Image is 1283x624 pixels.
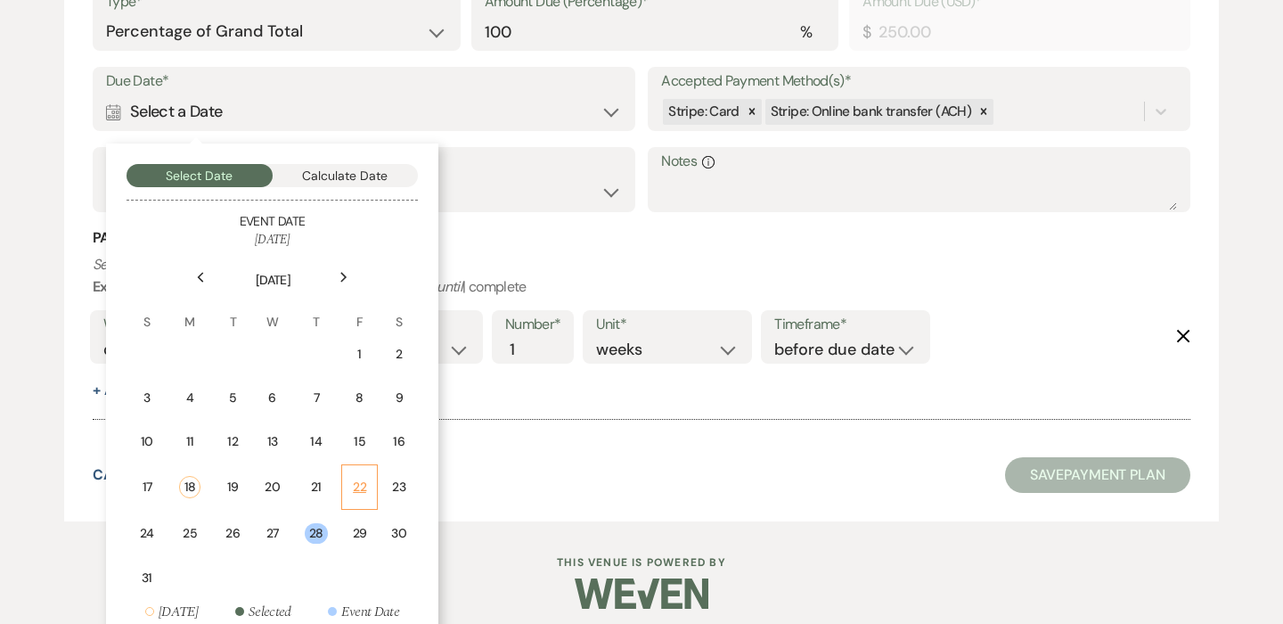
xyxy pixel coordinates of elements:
div: 8 [353,389,367,407]
b: Example [93,277,148,296]
div: 4 [179,389,201,407]
div: Selected [249,601,291,622]
div: 30 [391,524,406,543]
div: 1 [353,345,367,364]
div: 19 [225,478,240,497]
div: 24 [140,524,154,543]
div: 13 [265,432,280,451]
th: F [341,291,379,332]
label: Who would you like to remind?* [103,312,291,338]
div: 2 [391,345,406,364]
label: Notes [661,149,1177,175]
div: 23 [391,478,406,497]
th: S [128,291,166,332]
div: 5 [225,389,240,407]
label: Accepted Payment Method(s)* [661,69,1177,94]
div: 11 [179,432,201,451]
span: Stripe: Online bank transfer (ACH) [771,103,971,120]
i: until [437,277,462,296]
label: Number* [505,312,561,338]
label: Due Date* [106,69,622,94]
h5: Event Date [127,213,418,231]
h6: [DATE] [127,231,418,249]
th: T [293,291,339,332]
div: 6 [265,389,280,407]
div: % [800,21,812,45]
div: 10 [140,432,154,451]
div: 20 [265,478,280,497]
div: 12 [225,432,240,451]
button: Cancel [93,468,151,482]
div: 18 [179,476,201,498]
th: W [253,291,291,332]
div: 29 [353,524,367,543]
th: T [214,291,251,332]
p: : weekly | | 2 | months | before event date | | complete [93,253,1190,299]
div: 27 [265,524,280,543]
th: M [168,291,213,332]
div: 28 [305,523,328,544]
div: 14 [305,432,328,451]
div: 15 [353,432,367,451]
div: 21 [305,478,328,497]
div: $ [862,21,870,45]
label: Unit* [596,312,739,338]
div: Event Date [341,601,399,622]
div: 25 [179,524,201,543]
div: Select a Date [106,94,622,129]
div: 9 [391,389,406,407]
th: S [380,291,418,332]
i: Set reminders for this task. [93,255,251,274]
div: 26 [225,524,240,543]
button: SavePayment Plan [1005,457,1190,493]
div: 22 [353,478,367,497]
label: Timeframe* [774,312,917,338]
div: 31 [140,569,154,587]
h3: Payment Reminder [93,228,1190,248]
button: + AddAnotherReminder [93,383,269,398]
div: [DATE] [159,601,198,622]
button: Select Date [127,164,273,187]
th: [DATE] [128,250,418,290]
div: 16 [391,432,406,451]
button: Calculate Date [273,164,419,187]
span: Stripe: Card [668,103,739,120]
div: 3 [140,389,154,407]
div: 17 [140,478,154,497]
div: 7 [305,389,328,407]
